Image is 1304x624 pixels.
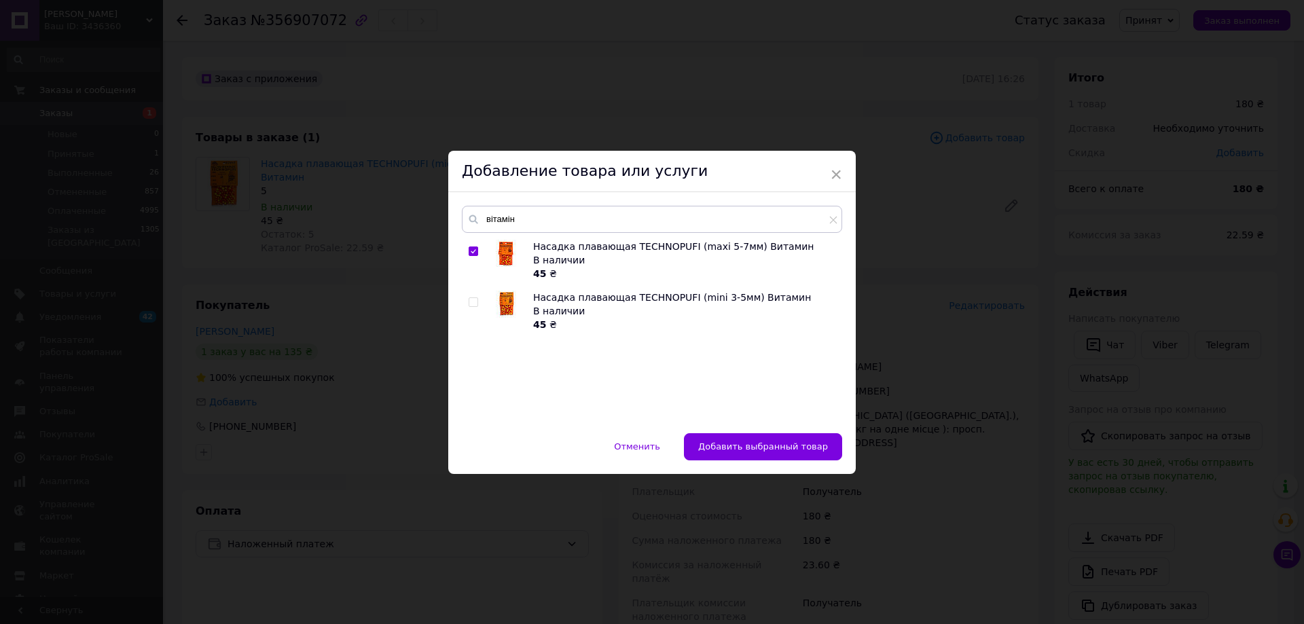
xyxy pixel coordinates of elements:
div: Добавление товара или услуги [448,151,856,192]
button: Отменить [600,433,674,460]
img: Насадка плавающая TECHNOPUFI (maxi 5-7мм) Витамин [496,240,516,267]
b: 45 [533,268,546,279]
div: ₴ [533,318,835,331]
span: Отменить [614,441,660,452]
span: × [830,163,842,186]
span: Насадка плавающая TECHNOPUFI (mini 3-5мм) Витамин [533,292,811,303]
div: ₴ [533,267,835,280]
div: В наличии [533,304,835,318]
div: В наличии [533,253,835,267]
button: Добавить выбранный товар [684,433,842,460]
span: Насадка плавающая TECHNOPUFI (maxi 5-7мм) Витамин [533,241,814,252]
b: 45 [533,319,546,330]
img: Насадка плавающая TECHNOPUFI (mini 3-5мм) Витамин [496,291,516,318]
span: Добавить выбранный товар [698,441,828,452]
input: Поиск по товарам и услугам [462,206,842,233]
